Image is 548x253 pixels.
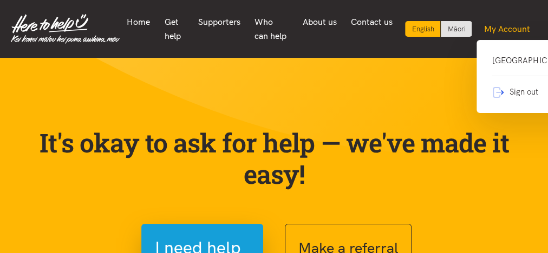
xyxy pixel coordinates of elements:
[191,11,247,34] a: Supporters
[157,11,191,47] a: Get help
[295,11,344,34] a: About us
[344,11,400,34] a: Contact us
[405,21,441,37] div: Current language
[441,21,472,37] a: Switch to Te Reo Māori
[25,127,523,189] p: It's okay to ask for help — we've made it easy!
[11,14,120,44] img: Home
[247,11,296,47] a: Who can help
[120,11,158,34] a: Home
[477,18,537,41] a: My Account
[405,21,472,37] div: Language toggle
